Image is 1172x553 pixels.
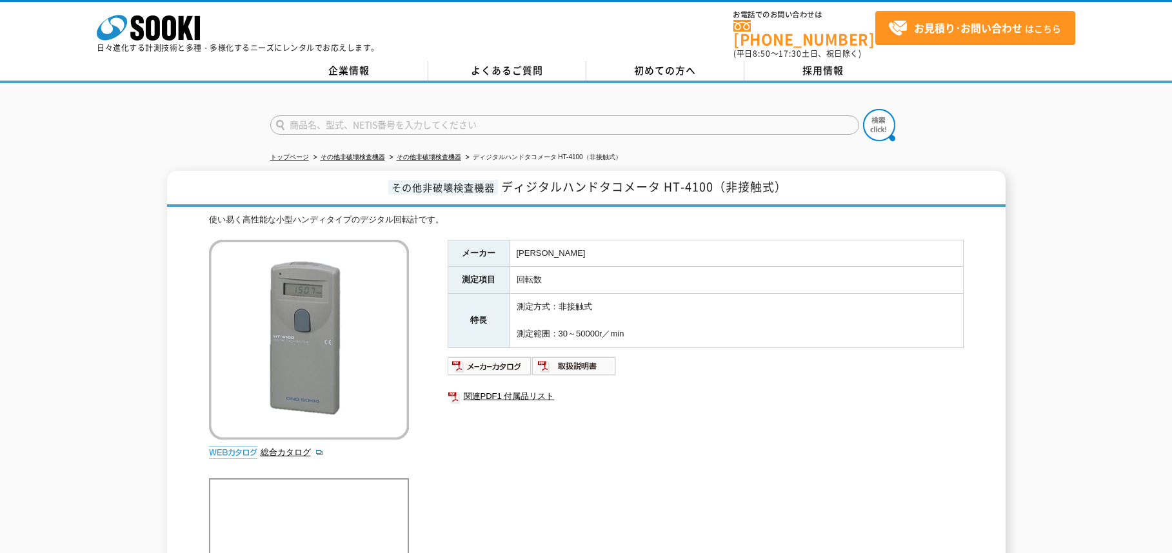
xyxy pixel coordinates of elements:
[463,151,622,164] li: ディジタルハンドタコメータ HT-4100（非接触式）
[261,447,324,457] a: 総合カタログ
[270,61,428,81] a: 企業情報
[270,115,859,135] input: 商品名、型式、NETIS番号を入力してください
[733,11,875,19] span: お電話でのお問い合わせは
[744,61,902,81] a: 採用情報
[397,153,461,160] a: その他非破壊検査機器
[388,180,498,195] span: その他非破壊検査機器
[448,267,510,294] th: 測定項目
[448,364,532,374] a: メーカーカタログ
[209,213,964,227] div: 使い易く高性能な小型ハンディタイプのデジタル回転計です。
[270,153,309,160] a: トップページ
[914,20,1022,35] strong: お見積り･お問い合わせ
[753,48,771,59] span: 8:50
[97,44,379,52] p: 日々進化する計測技術と多種・多様化するニーズにレンタルでお応えします。
[448,240,510,267] th: メーカー
[875,11,1075,45] a: お見積り･お問い合わせはこちら
[510,240,963,267] td: [PERSON_NAME]
[510,267,963,294] td: 回転数
[501,178,787,195] span: ディジタルハンドタコメータ HT-4100（非接触式）
[448,356,532,376] img: メーカーカタログ
[733,20,875,46] a: [PHONE_NUMBER]
[532,364,617,374] a: 取扱説明書
[779,48,802,59] span: 17:30
[586,61,744,81] a: 初めての方へ
[448,388,964,405] a: 関連PDF1 付属品リスト
[634,63,696,77] span: 初めての方へ
[428,61,586,81] a: よくあるご質問
[510,294,963,347] td: 測定方式：非接触式 測定範囲：30～50000r／min
[863,109,895,141] img: btn_search.png
[888,19,1061,38] span: はこちら
[532,356,617,376] img: 取扱説明書
[209,240,409,440] img: ディジタルハンドタコメータ HT-4100（非接触式）
[448,294,510,347] th: 特長
[733,48,861,59] span: (平日 ～ 土日、祝日除く)
[209,446,257,459] img: webカタログ
[321,153,385,160] a: その他非破壊検査機器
